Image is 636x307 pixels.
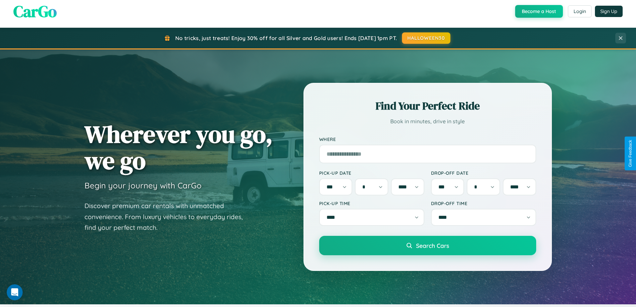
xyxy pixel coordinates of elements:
h1: Wherever you go, we go [84,121,273,174]
label: Where [319,136,536,142]
label: Drop-off Date [431,170,536,176]
button: Become a Host [515,5,563,18]
label: Drop-off Time [431,200,536,206]
p: Discover premium car rentals with unmatched convenience. From luxury vehicles to everyday rides, ... [84,200,251,233]
span: No tricks, just treats! Enjoy 30% off for all Silver and Gold users! Ends [DATE] 1pm PT. [175,35,397,41]
p: Book in minutes, drive in style [319,117,536,126]
div: Give Feedback [628,140,633,167]
button: Sign Up [595,6,623,17]
h2: Find Your Perfect Ride [319,99,536,113]
label: Pick-up Time [319,200,424,206]
span: CarGo [13,0,57,22]
iframe: Intercom live chat [7,284,23,300]
button: HALLOWEEN30 [402,32,450,44]
span: Search Cars [416,242,449,249]
h3: Begin your journey with CarGo [84,180,202,190]
label: Pick-up Date [319,170,424,176]
button: Search Cars [319,236,536,255]
button: Login [568,5,592,17]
